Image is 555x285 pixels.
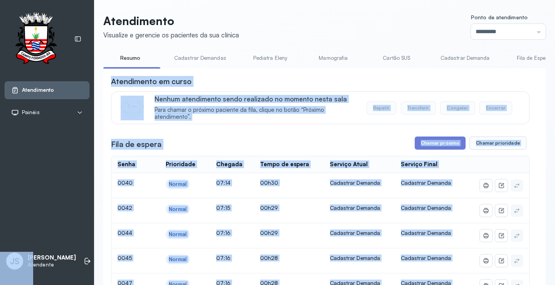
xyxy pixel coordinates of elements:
span: 07:16 [216,255,230,261]
img: Imagem de CalloutCard [121,96,144,119]
span: Cadastrar Demanda [401,255,451,261]
div: Cadastrar Demanda [330,255,388,261]
a: Cadastrar Demanda [433,52,498,64]
span: Cadastrar Demanda [401,179,451,186]
span: 00h30 [260,179,278,186]
span: Cadastrar Demanda [401,229,451,236]
div: Senha [118,161,135,168]
div: Tempo de espera [260,161,309,168]
p: Nenhum atendimento sendo realizado no momento nesta sala [155,95,358,103]
p: [PERSON_NAME] [28,254,76,261]
a: Pediatra Eleny [243,52,297,64]
button: Congelar [440,101,474,115]
div: Normal [169,181,187,187]
span: 0044 [118,229,132,236]
button: Chamar próximo [415,137,466,150]
span: 07:16 [216,229,230,236]
a: Cartão SUS [370,52,424,64]
button: Encerrar [479,101,512,115]
span: 0040 [118,179,133,186]
h3: Atendimento em curso [111,76,192,87]
a: Mamografia [306,52,360,64]
span: 00h29 [260,204,278,211]
div: Normal [169,256,187,263]
img: Logotipo do estabelecimento [8,12,64,66]
div: Normal [169,231,187,238]
span: Ponto de atendimento [471,14,528,20]
div: Normal [169,206,187,212]
span: Atendimento [22,87,54,93]
span: 00h29 [260,229,278,236]
div: Prioridade [166,161,195,168]
p: Atendente [28,261,76,268]
span: 0045 [118,255,132,261]
a: Cadastrar Demandas [166,52,234,64]
h3: Fila de espera [111,139,161,150]
span: 0042 [118,204,132,211]
span: Para chamar o próximo paciente da fila, clique no botão “Próximo atendimento”. [155,106,358,121]
button: Repetir [367,101,396,115]
div: Chegada [216,161,242,168]
p: Atendimento [103,14,239,28]
a: Resumo [103,52,157,64]
span: Painéis [22,109,40,116]
div: Cadastrar Demanda [330,204,388,211]
span: 00h28 [260,255,278,261]
div: Visualize e gerencie os pacientes da sua clínica [103,31,239,39]
span: Cadastrar Demanda [401,204,451,211]
span: 07:14 [216,179,230,186]
button: Transferir [401,101,436,115]
div: Cadastrar Demanda [330,229,388,236]
button: Chamar prioridade [469,137,526,150]
a: Atendimento [11,86,83,94]
div: Cadastrar Demanda [330,179,388,186]
span: 07:15 [216,204,230,211]
div: Serviço Final [401,161,437,168]
div: Serviço Atual [330,161,368,168]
